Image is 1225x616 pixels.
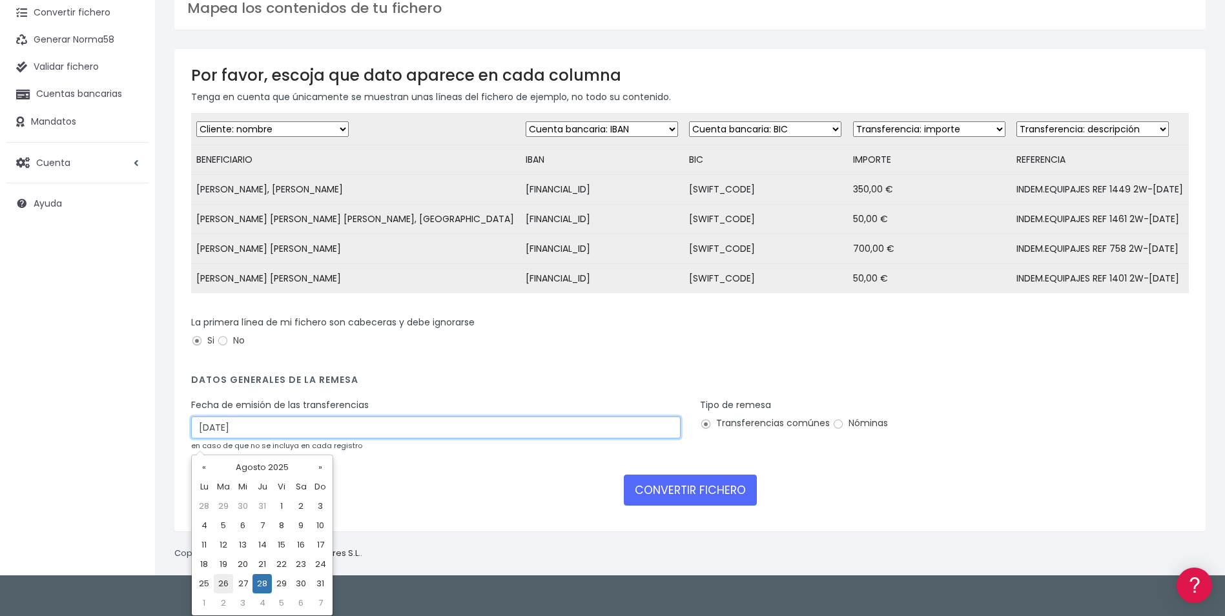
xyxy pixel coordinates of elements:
[291,574,311,593] td: 30
[233,555,252,574] td: 20
[272,555,291,574] td: 22
[233,574,252,593] td: 27
[191,264,520,294] td: [PERSON_NAME] [PERSON_NAME]
[684,145,847,175] td: BIC
[6,190,149,217] a: Ayuda
[252,516,272,535] td: 7
[700,416,830,430] label: Transferencias comúnes
[214,593,233,613] td: 2
[291,497,311,516] td: 2
[311,574,330,593] td: 31
[624,475,757,506] button: CONVERTIR FICHERO
[311,477,330,497] th: Do
[272,477,291,497] th: Vi
[13,90,245,102] div: Información general
[311,593,330,613] td: 7
[700,398,771,412] label: Tipo de remesa
[252,535,272,555] td: 14
[684,264,847,294] td: [SWIFT_CODE]
[311,458,330,477] th: »
[13,310,245,322] div: Programadores
[252,497,272,516] td: 31
[194,458,214,477] th: «
[13,345,245,368] button: Contáctanos
[191,205,520,234] td: [PERSON_NAME] [PERSON_NAME] [PERSON_NAME], [GEOGRAPHIC_DATA]
[291,516,311,535] td: 9
[1011,205,1189,234] td: INDEM.EQUIPAJES REF 1461 2W-[DATE]
[848,264,1011,294] td: 50,00 €
[6,26,149,54] a: Generar Norma58
[13,143,245,155] div: Convertir ficheros
[233,535,252,555] td: 13
[848,175,1011,205] td: 350,00 €
[832,416,888,430] label: Nóminas
[191,375,1189,392] h4: Datos generales de la remesa
[36,156,70,169] span: Cuenta
[191,440,362,451] small: en caso de que no se incluya en cada registro
[178,372,249,384] a: POWERED BY ENCHANT
[194,555,214,574] td: 18
[6,81,149,108] a: Cuentas bancarias
[194,516,214,535] td: 4
[272,574,291,593] td: 29
[191,234,520,264] td: [PERSON_NAME] [PERSON_NAME]
[217,334,245,347] label: No
[311,497,330,516] td: 3
[194,477,214,497] th: Lu
[191,334,214,347] label: Si
[311,535,330,555] td: 17
[291,535,311,555] td: 16
[520,175,684,205] td: [FINANCIAL_ID]
[191,90,1189,104] p: Tenga en cuenta que únicamente se muestran unas líneas del fichero de ejemplo, no todo su contenido.
[1011,175,1189,205] td: INDEM.EQUIPAJES REF 1449 2W-[DATE]
[311,555,330,574] td: 24
[272,497,291,516] td: 1
[233,477,252,497] th: Mi
[848,234,1011,264] td: 700,00 €
[291,593,311,613] td: 6
[252,574,272,593] td: 28
[13,110,245,130] a: Información general
[191,145,520,175] td: BENEFICIARIO
[214,535,233,555] td: 12
[1011,234,1189,264] td: INDEM.EQUIPAJES REF 758 2W-[DATE]
[6,54,149,81] a: Validar fichero
[233,593,252,613] td: 3
[214,555,233,574] td: 19
[13,203,245,223] a: Videotutoriales
[191,316,475,329] label: La primera línea de mi fichero son cabeceras y debe ignorarse
[13,163,245,183] a: Formatos
[191,66,1189,85] h3: Por favor, escoja que dato aparece en cada columna
[233,497,252,516] td: 30
[214,497,233,516] td: 29
[252,477,272,497] th: Ju
[520,145,684,175] td: IBAN
[311,516,330,535] td: 10
[194,593,214,613] td: 1
[684,175,847,205] td: [SWIFT_CODE]
[6,108,149,136] a: Mandatos
[848,145,1011,175] td: IMPORTE
[848,205,1011,234] td: 50,00 €
[520,234,684,264] td: [FINANCIAL_ID]
[13,277,245,297] a: General
[34,197,62,210] span: Ayuda
[214,574,233,593] td: 26
[13,256,245,269] div: Facturación
[194,535,214,555] td: 11
[1011,145,1189,175] td: REFERENCIA
[174,547,362,560] p: Copyright © 2025 .
[233,516,252,535] td: 6
[214,458,311,477] th: Agosto 2025
[214,516,233,535] td: 5
[214,477,233,497] th: Ma
[194,574,214,593] td: 25
[252,593,272,613] td: 4
[272,516,291,535] td: 8
[291,555,311,574] td: 23
[6,149,149,176] a: Cuenta
[684,234,847,264] td: [SWIFT_CODE]
[520,205,684,234] td: [FINANCIAL_ID]
[13,223,245,243] a: Perfiles de empresas
[684,205,847,234] td: [SWIFT_CODE]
